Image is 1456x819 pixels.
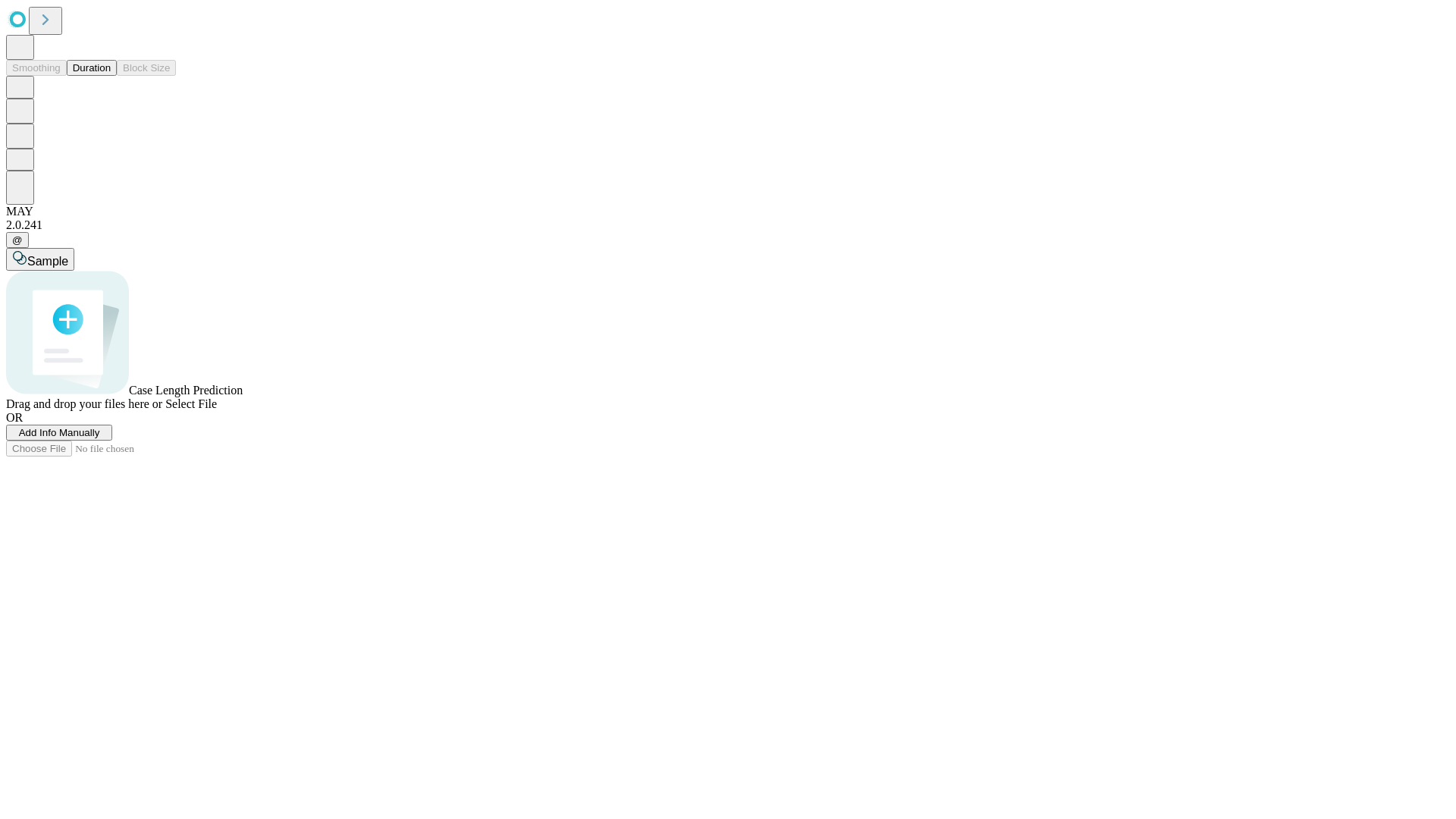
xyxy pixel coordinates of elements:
[6,248,74,271] button: Sample
[129,384,243,397] span: Case Length Prediction
[117,60,176,76] button: Block Size
[27,255,68,268] span: Sample
[6,232,29,248] button: @
[6,60,67,76] button: Smoothing
[6,218,1450,232] div: 2.0.241
[6,397,162,410] span: Drag and drop your files here or
[6,425,112,441] button: Add Info Manually
[67,60,117,76] button: Duration
[6,205,1450,218] div: MAY
[19,427,100,438] span: Add Info Manually
[6,411,23,424] span: OR
[165,397,217,410] span: Select File
[12,234,23,246] span: @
